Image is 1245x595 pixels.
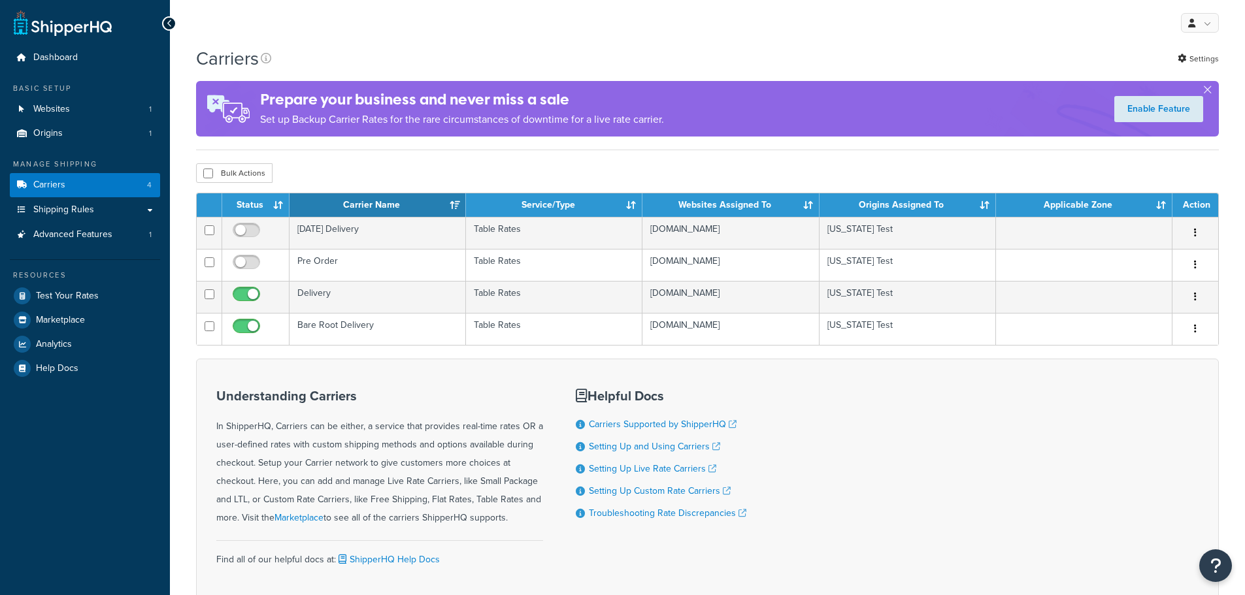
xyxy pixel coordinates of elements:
[33,204,94,216] span: Shipping Rules
[10,159,160,170] div: Manage Shipping
[33,52,78,63] span: Dashboard
[10,284,160,308] a: Test Your Rates
[33,104,70,115] span: Websites
[589,440,720,453] a: Setting Up and Using Carriers
[10,308,160,332] a: Marketplace
[820,313,996,345] td: [US_STATE] Test
[642,217,819,249] td: [DOMAIN_NAME]
[290,217,466,249] td: [DATE] Delivery
[36,315,85,326] span: Marketplace
[642,249,819,281] td: [DOMAIN_NAME]
[290,281,466,313] td: Delivery
[336,553,440,566] a: ShipperHQ Help Docs
[196,81,260,137] img: ad-rules-rateshop-fe6ec290ccb7230408bd80ed9643f0289d75e0ffd9eb532fc0e269fcd187b520.png
[10,121,160,146] li: Origins
[642,193,819,217] th: Websites Assigned To: activate to sort column ascending
[33,229,112,240] span: Advanced Features
[10,173,160,197] li: Carriers
[10,83,160,94] div: Basic Setup
[290,193,466,217] th: Carrier Name: activate to sort column ascending
[33,180,65,191] span: Carriers
[260,110,664,129] p: Set up Backup Carrier Rates for the rare circumstances of downtime for a live rate carrier.
[149,104,152,115] span: 1
[820,217,996,249] td: [US_STATE] Test
[10,97,160,121] a: Websites 1
[466,193,642,217] th: Service/Type: activate to sort column ascending
[642,281,819,313] td: [DOMAIN_NAME]
[10,223,160,247] li: Advanced Features
[10,97,160,121] li: Websites
[149,229,152,240] span: 1
[10,46,160,70] a: Dashboard
[10,270,160,281] div: Resources
[10,198,160,222] a: Shipping Rules
[14,10,112,36] a: ShipperHQ Home
[589,417,737,431] a: Carriers Supported by ShipperHQ
[466,281,642,313] td: Table Rates
[274,511,324,524] a: Marketplace
[10,357,160,380] a: Help Docs
[996,193,1172,217] th: Applicable Zone: activate to sort column ascending
[147,180,152,191] span: 4
[1114,96,1203,122] a: Enable Feature
[196,163,273,183] button: Bulk Actions
[576,389,746,403] h3: Helpful Docs
[36,363,78,374] span: Help Docs
[10,121,160,146] a: Origins 1
[820,281,996,313] td: [US_STATE] Test
[820,249,996,281] td: [US_STATE] Test
[222,193,290,217] th: Status: activate to sort column ascending
[33,128,63,139] span: Origins
[149,128,152,139] span: 1
[466,217,642,249] td: Table Rates
[466,313,642,345] td: Table Rates
[1178,50,1219,68] a: Settings
[10,332,160,356] a: Analytics
[466,249,642,281] td: Table Rates
[290,249,466,281] td: Pre Order
[642,313,819,345] td: [DOMAIN_NAME]
[216,540,543,569] div: Find all of our helpful docs at:
[10,223,160,247] a: Advanced Features 1
[589,462,716,475] a: Setting Up Live Rate Carriers
[260,89,664,110] h4: Prepare your business and never miss a sale
[216,389,543,403] h3: Understanding Carriers
[36,339,72,350] span: Analytics
[1172,193,1218,217] th: Action
[589,484,731,498] a: Setting Up Custom Rate Carriers
[216,389,543,527] div: In ShipperHQ, Carriers can be either, a service that provides real-time rates OR a user-defined r...
[589,506,746,520] a: Troubleshooting Rate Discrepancies
[290,313,466,345] td: Bare Root Delivery
[820,193,996,217] th: Origins Assigned To: activate to sort column ascending
[1199,549,1232,582] button: Open Resource Center
[36,291,99,302] span: Test Your Rates
[10,173,160,197] a: Carriers 4
[196,46,259,71] h1: Carriers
